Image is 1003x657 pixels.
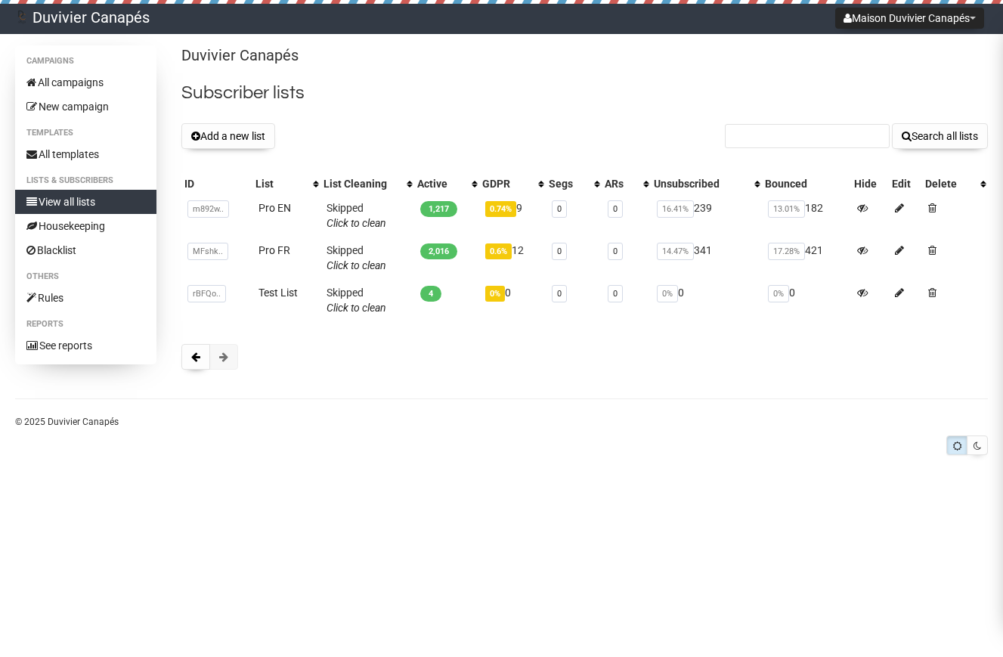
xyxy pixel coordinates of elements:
span: 0% [485,286,505,302]
span: 17.28% [768,243,805,260]
a: Click to clean [327,259,386,271]
span: 16.41% [657,200,694,218]
button: Search all lists [892,123,988,149]
li: Reports [15,315,156,333]
a: All templates [15,142,156,166]
span: 0.6% [485,243,512,259]
div: Delete [925,176,973,191]
a: View all lists [15,190,156,214]
td: 421 [762,237,851,279]
li: Lists & subscribers [15,172,156,190]
span: Skipped [327,244,386,271]
p: © 2025 Duvivier Canapés [15,414,988,430]
th: GDPR: No sort applied, activate to apply an ascending sort [479,173,546,194]
div: Edit [892,176,919,191]
td: 341 [651,237,762,279]
div: Bounced [765,176,848,191]
span: m892w.. [187,200,229,218]
th: Unsubscribed: No sort applied, activate to apply an ascending sort [651,173,762,194]
td: 239 [651,194,762,237]
span: 4 [420,286,441,302]
span: 2,016 [420,243,457,259]
span: 0% [657,285,678,302]
a: Pro EN [258,202,291,214]
th: List: No sort applied, activate to apply an ascending sort [252,173,320,194]
a: See reports [15,333,156,358]
th: Segs: No sort applied, activate to apply an ascending sort [546,173,602,194]
img: 2.png [15,11,29,24]
th: List Cleaning: No sort applied, activate to apply an ascending sort [320,173,414,194]
td: 0 [651,279,762,321]
a: 0 [557,246,562,256]
li: Templates [15,124,156,142]
span: MFshk.. [187,243,228,260]
div: GDPR [482,176,531,191]
td: 9 [479,194,546,237]
th: ID: No sort applied, sorting is disabled [181,173,252,194]
th: Active: No sort applied, activate to apply an ascending sort [414,173,479,194]
a: 0 [557,289,562,299]
div: ARs [605,176,636,191]
a: 0 [613,204,618,214]
span: 14.47% [657,243,694,260]
p: Duvivier Canapés [181,45,988,66]
td: 182 [762,194,851,237]
button: Maison Duvivier Canapés [835,8,984,29]
a: Pro FR [258,244,290,256]
a: All campaigns [15,70,156,95]
div: Active [417,176,464,191]
div: Unsubscribed [654,176,747,191]
span: Skipped [327,287,386,314]
div: ID [184,176,249,191]
span: 1,217 [420,201,457,217]
a: Click to clean [327,302,386,314]
a: Click to clean [327,217,386,229]
a: Housekeeping [15,214,156,238]
div: Hide [854,176,886,191]
button: Add a new list [181,123,275,149]
a: Rules [15,286,156,310]
li: Others [15,268,156,286]
td: 12 [479,237,546,279]
div: Segs [549,176,587,191]
td: 0 [479,279,546,321]
th: Delete: No sort applied, activate to apply an ascending sort [922,173,988,194]
th: ARs: No sort applied, activate to apply an ascending sort [602,173,651,194]
a: New campaign [15,95,156,119]
a: 0 [613,246,618,256]
span: 0.74% [485,201,516,217]
span: Skipped [327,202,386,229]
span: rBFQo.. [187,285,226,302]
a: Test List [258,287,298,299]
div: List Cleaning [323,176,399,191]
h2: Subscriber lists [181,79,988,107]
a: 0 [557,204,562,214]
td: 0 [762,279,851,321]
a: 0 [613,289,618,299]
span: 0% [768,285,789,302]
li: Campaigns [15,52,156,70]
th: Edit: No sort applied, sorting is disabled [889,173,922,194]
a: Blacklist [15,238,156,262]
span: 13.01% [768,200,805,218]
th: Bounced: No sort applied, sorting is disabled [762,173,851,194]
th: Hide: No sort applied, sorting is disabled [851,173,889,194]
div: List [255,176,305,191]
